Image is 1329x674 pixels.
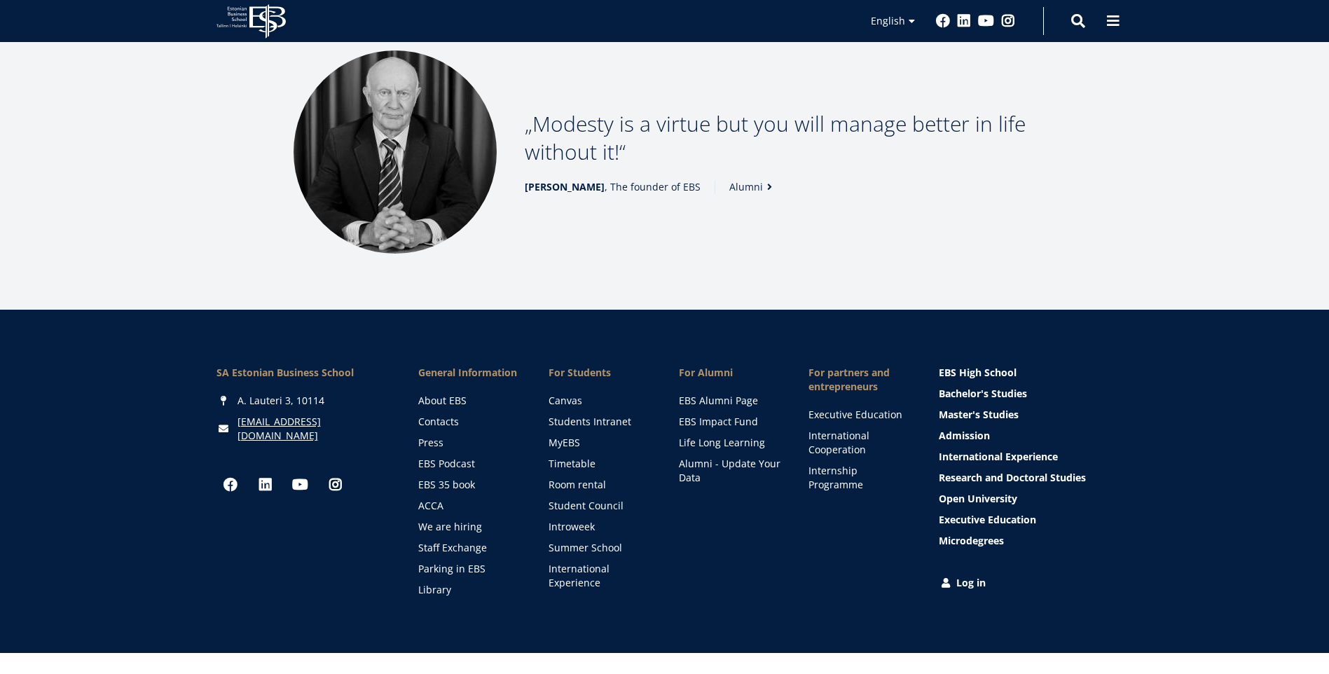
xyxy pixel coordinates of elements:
[216,471,245,499] a: Facebook
[957,14,971,28] a: Linkedin
[549,415,651,429] a: Students Intranet
[418,415,521,429] a: Contacts
[808,429,911,457] a: International Cooperation
[418,562,521,576] a: Parking in EBS
[525,180,701,194] span: , The founder of EBS
[939,387,1113,401] a: Bachelor's Studies
[939,576,1113,590] a: Log in
[549,436,651,450] a: MyEBS
[252,471,280,499] a: Linkedin
[679,436,781,450] a: Life Long Learning
[679,457,781,485] a: Alumni - Update Your Data
[1001,14,1015,28] a: Instagram
[418,478,521,492] a: EBS 35 book
[294,50,497,254] img: Madis Habakuk
[549,457,651,471] a: Timetable
[808,408,911,422] a: Executive Education
[418,436,521,450] a: Press
[808,366,911,394] span: For partners and entrepreneurs
[216,366,391,380] div: SA Estonian Business School
[939,492,1113,506] a: Open University
[418,499,521,513] a: ACCA
[418,541,521,555] a: Staff Exchange
[549,562,651,590] a: International Experience
[939,513,1113,527] a: Executive Education
[525,110,1036,166] p: Modesty is a virtue but you will manage better in life without it!
[978,14,994,28] a: Youtube
[418,520,521,534] a: We are hiring
[418,457,521,471] a: EBS Podcast
[939,450,1113,464] a: International Experience
[525,180,605,193] strong: [PERSON_NAME]
[549,520,651,534] a: Introweek
[939,471,1113,485] a: Research and Doctoral Studies
[549,541,651,555] a: Summer School
[679,366,781,380] span: For Alumni
[322,471,350,499] a: Instagram
[549,366,651,380] a: For Students
[939,429,1113,443] a: Admission
[549,499,651,513] a: Student Council
[549,394,651,408] a: Canvas
[679,394,781,408] a: EBS Alumni Page
[418,583,521,597] a: Library
[237,415,391,443] a: [EMAIL_ADDRESS][DOMAIN_NAME]
[549,478,651,492] a: Room rental
[808,464,911,492] a: Internship Programme
[418,366,521,380] span: General Information
[679,415,781,429] a: EBS Impact Fund
[729,180,777,194] a: Alumni
[939,366,1113,380] a: EBS High School
[216,394,391,408] div: A. Lauteri 3, 10114
[939,534,1113,548] a: Microdegrees
[939,408,1113,422] a: Master's Studies
[287,471,315,499] a: Youtube
[418,394,521,408] a: About EBS
[936,14,950,28] a: Facebook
